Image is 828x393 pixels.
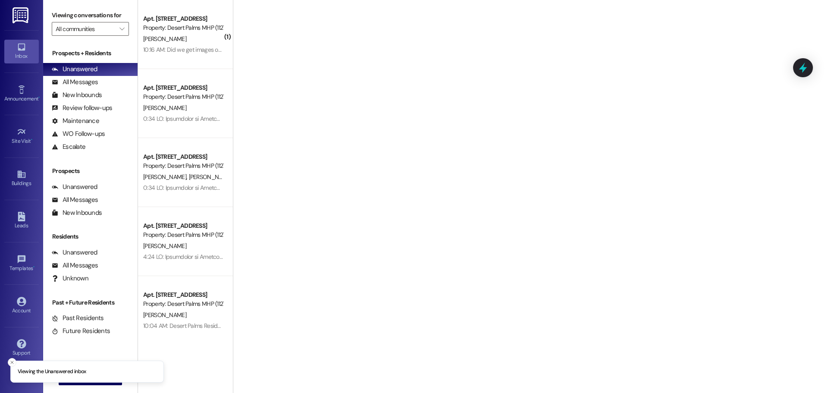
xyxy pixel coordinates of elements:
div: Past Residents [52,314,104,323]
div: Past + Future Residents [43,298,138,307]
div: 10:16 AM: Did we get images of what they look like [143,46,267,53]
div: All Messages [52,78,98,87]
a: Buildings [4,167,39,190]
div: Unanswered [52,182,97,192]
div: Property: Desert Palms MHP (1127) [143,230,223,239]
label: Viewing conversations for [52,9,129,22]
span: [PERSON_NAME] [143,311,186,319]
input: All communities [56,22,115,36]
div: Unknown [52,274,88,283]
span: • [33,264,34,270]
span: [PERSON_NAME] [143,173,189,181]
div: Property: Desert Palms MHP (1127) [143,92,223,101]
div: Future Residents [52,327,110,336]
div: Prospects [43,167,138,176]
span: • [38,94,40,101]
div: New Inbounds [52,91,102,100]
a: Site Visit • [4,125,39,148]
div: Escalate [52,142,85,151]
div: All Messages [52,261,98,270]
div: Apt. [STREET_ADDRESS] [143,83,223,92]
a: Account [4,294,39,318]
div: Apt. [STREET_ADDRESS] [143,221,223,230]
div: Apt. [STREET_ADDRESS] [143,14,223,23]
div: Property: Desert Palms MHP (1127) [143,161,223,170]
div: Property: Desert Palms MHP (1127) [143,299,223,308]
div: Prospects + Residents [43,49,138,58]
div: WO Follow-ups [52,129,105,138]
i:  [119,25,124,32]
p: Viewing the Unanswered inbox [18,368,86,376]
span: [PERSON_NAME] [143,242,186,250]
span: [PERSON_NAME] [188,173,232,181]
a: Templates • [4,252,39,275]
div: Maintenance [52,116,99,126]
div: Review follow-ups [52,104,112,113]
div: Apt. [STREET_ADDRESS] [143,290,223,299]
div: All Messages [52,195,98,204]
a: Leads [4,209,39,233]
div: Residents [43,232,138,241]
button: Close toast [8,358,16,367]
a: Inbox [4,40,39,63]
div: Unanswered [52,248,97,257]
span: [PERSON_NAME] [143,35,186,43]
a: Support [4,336,39,360]
img: ResiDesk Logo [13,7,30,23]
div: New Inbounds [52,208,102,217]
span: [PERSON_NAME] [143,104,186,112]
span: • [31,137,32,143]
div: Property: Desert Palms MHP (1127) [143,23,223,32]
div: Unanswered [52,65,97,74]
div: Apt. [STREET_ADDRESS] [143,152,223,161]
